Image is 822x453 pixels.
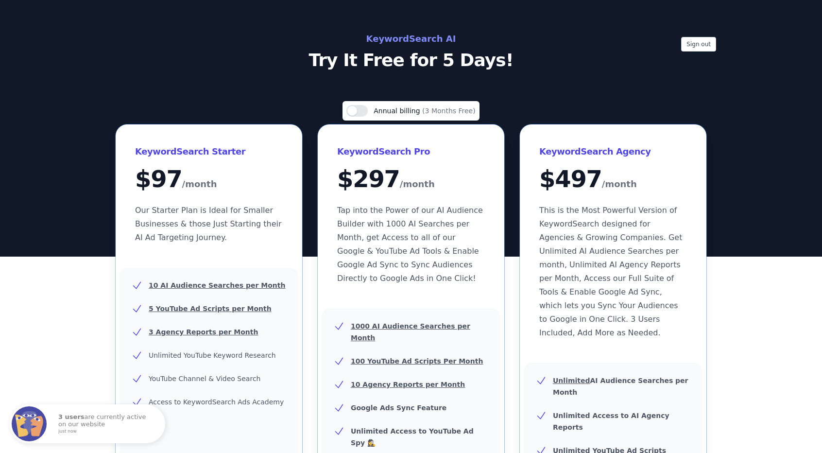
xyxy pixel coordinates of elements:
div: $ 297 [337,167,485,192]
u: 10 AI Audience Searches per Month [149,281,285,289]
span: Tap into the Power of our AI Audience Builder with 1000 AI Searches per Month, get Access to all ... [337,206,483,283]
h3: KeywordSearch Starter [135,144,283,159]
span: /month [400,176,435,192]
p: are currently active on our website [58,414,155,434]
small: just now [58,429,153,434]
img: Fomo [12,406,47,441]
span: /month [602,176,637,192]
span: Our Starter Plan is Ideal for Smaller Businesses & those Just Starting their AI Ad Targeting Jour... [135,206,282,242]
div: $ 97 [135,167,283,192]
span: YouTube Channel & Video Search [149,375,260,383]
h3: KeywordSearch Agency [539,144,687,159]
u: 3 Agency Reports per Month [149,328,258,336]
u: 10 Agency Reports per Month [351,381,465,388]
b: Unlimited Access to AI Agency Reports [553,412,669,431]
u: 100 YouTube Ad Scripts Per Month [351,357,483,365]
u: 1000 AI Audience Searches per Month [351,322,470,342]
button: Sign out [681,37,716,52]
strong: 3 users [58,413,85,420]
b: AI Audience Searches per Month [553,377,688,396]
u: 5 YouTube Ad Scripts per Month [149,305,272,313]
span: (3 Months Free) [422,107,476,115]
h3: KeywordSearch Pro [337,144,485,159]
h2: KeywordSearch AI [193,31,629,47]
span: Unlimited YouTube Keyword Research [149,351,276,359]
div: $ 497 [539,167,687,192]
p: Try It Free for 5 Days! [193,51,629,70]
b: Unlimited Access to YouTube Ad Spy 🕵️‍♀️ [351,427,474,447]
b: Google Ads Sync Feature [351,404,446,412]
u: Unlimited [553,377,590,384]
span: Annual billing [374,107,422,115]
span: This is the Most Powerful Version of KeywordSearch designed for Agencies & Growing Companies. Get... [539,206,682,337]
span: Access to KeywordSearch Ads Academy [149,398,284,406]
span: /month [182,176,217,192]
